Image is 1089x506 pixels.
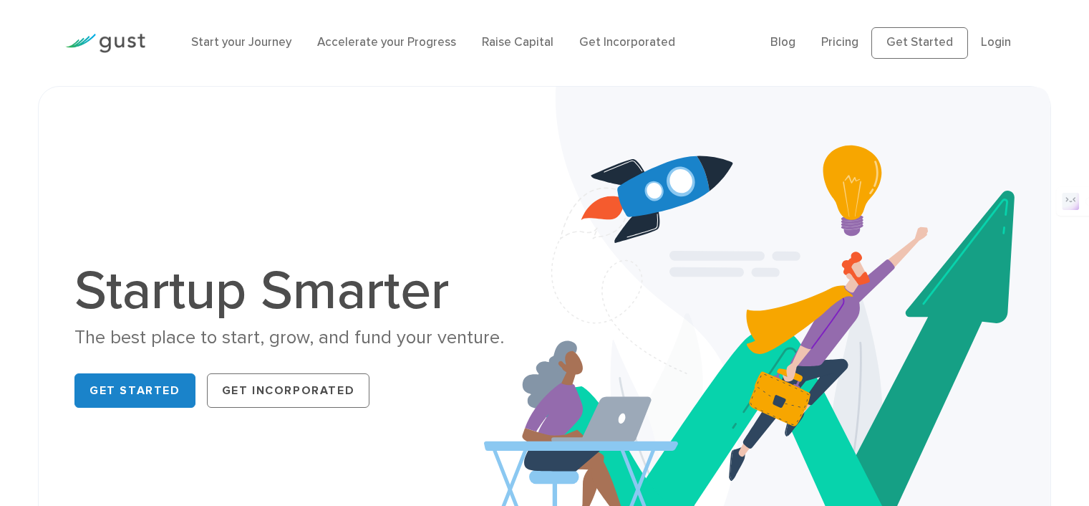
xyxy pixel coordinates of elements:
[207,373,370,408] a: Get Incorporated
[871,27,968,59] a: Get Started
[579,35,675,49] a: Get Incorporated
[74,325,533,350] div: The best place to start, grow, and fund your venture.
[74,264,533,318] h1: Startup Smarter
[821,35,858,49] a: Pricing
[317,35,456,49] a: Accelerate your Progress
[191,35,291,49] a: Start your Journey
[981,35,1011,49] a: Login
[65,34,145,53] img: Gust Logo
[482,35,553,49] a: Raise Capital
[74,373,195,408] a: Get Started
[770,35,795,49] a: Blog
